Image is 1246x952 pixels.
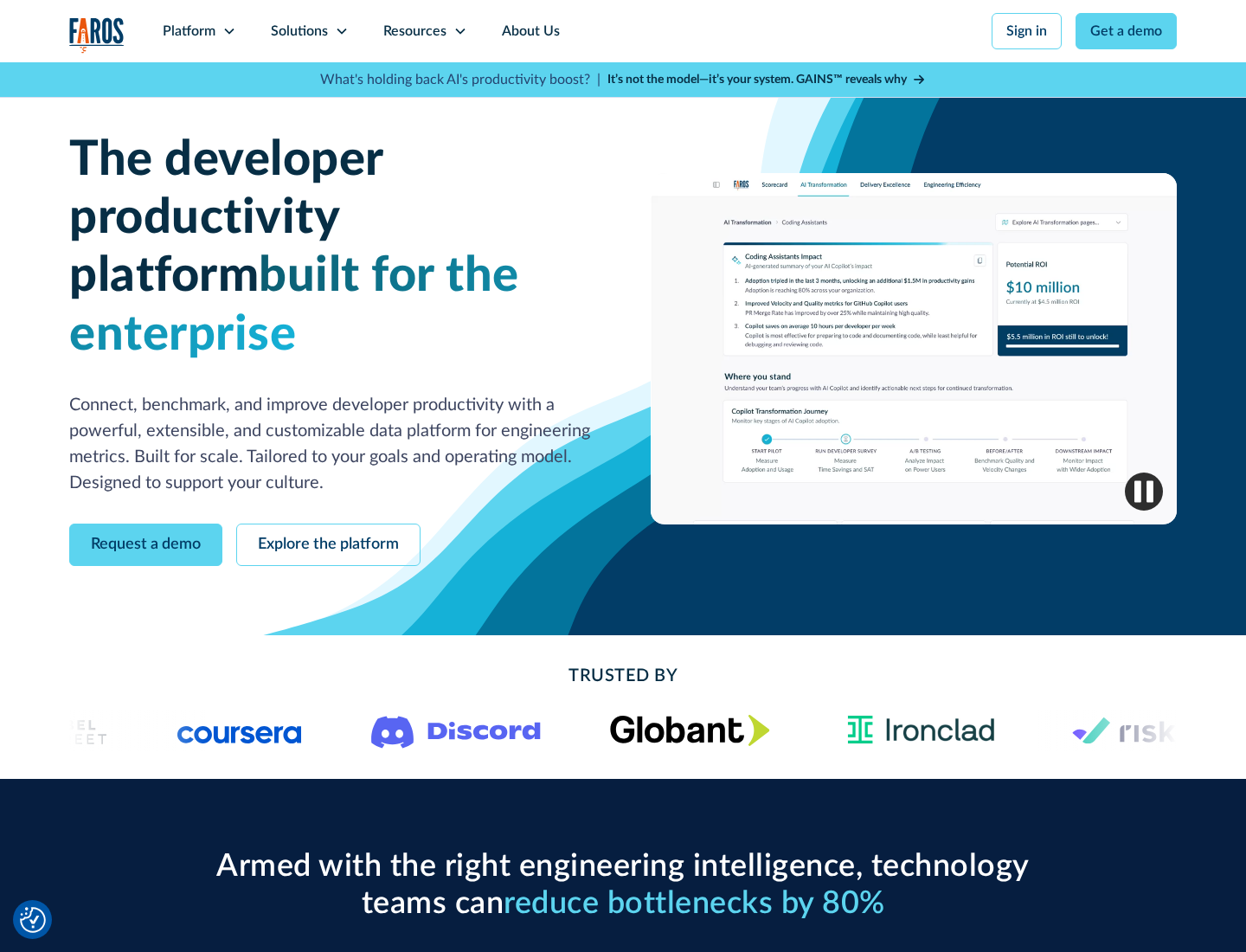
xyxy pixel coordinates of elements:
p: What's holding back AI's productivity boost? | [320,69,601,90]
img: Globant's logo [610,714,770,746]
strong: It’s not the model—it’s your system. GAINS™ reveals why [607,74,907,86]
img: Logo of the online learning platform Coursera. [177,717,302,744]
a: home [69,17,125,53]
a: It’s not the model—it’s your system. GAINS™ reveals why [607,71,926,89]
img: Logo of the communication platform Discord. [371,712,541,749]
h2: Armed with the right engineering intelligence, technology teams can [208,848,1038,923]
img: Pause video [1125,473,1163,511]
img: Logo of the analytics and reporting company Faros. [69,17,125,53]
span: built for the enterprise [69,252,519,358]
p: Connect, benchmark, and improve developer productivity with a powerful, extensible, and customiza... [69,392,595,496]
a: Get a demo [1076,13,1177,49]
div: Solutions [271,21,328,42]
img: Revisit consent button [20,907,46,933]
h2: Trusted By [208,663,1038,689]
a: Explore the platform [236,524,421,566]
div: Resources [383,21,446,42]
img: Ironclad Logo [839,710,1003,751]
h1: The developer productivity platform [69,132,595,364]
a: Request a demo [69,524,222,566]
a: Sign in [992,13,1062,49]
button: Cookie Settings [20,907,46,933]
div: Platform [163,21,215,42]
span: reduce bottlenecks by 80% [504,888,885,919]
